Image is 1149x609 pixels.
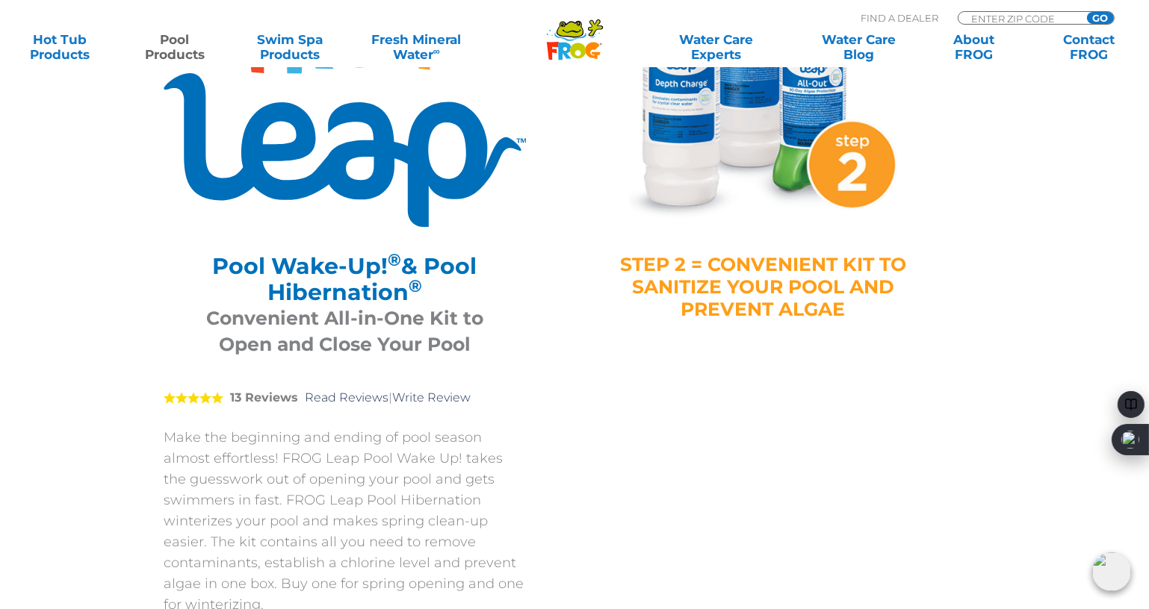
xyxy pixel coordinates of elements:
[182,253,507,305] h2: Pool Wake-Up! & Pool Hibernation
[970,12,1071,25] input: Zip Code Form
[15,32,105,62] a: Hot TubProducts
[1087,12,1114,24] input: GO
[230,390,298,405] strong: 13 Reviews
[433,46,440,57] sup: ∞
[164,369,526,427] div: |
[392,390,471,405] a: Write Review
[182,305,507,357] h3: Convenient All-in-One Kit to Open and Close Your Pool
[643,32,789,62] a: Water CareExperts
[1044,32,1134,62] a: ContactFROG
[245,32,335,62] a: Swim SpaProducts
[164,392,223,404] span: 5
[409,275,422,296] sup: ®
[1092,552,1131,591] img: openIcon
[929,32,1019,62] a: AboutFROG
[814,32,904,62] a: Water CareBlog
[861,11,938,25] p: Find A Dealer
[360,32,472,62] a: Fresh MineralWater∞
[130,32,220,62] a: PoolProducts
[619,253,907,320] h4: STEP 2 = CONVENIENT KIT TO SANITIZE YOUR POOL AND PREVENT ALGAE
[388,249,402,270] sup: ®
[305,390,388,405] a: Read Reviews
